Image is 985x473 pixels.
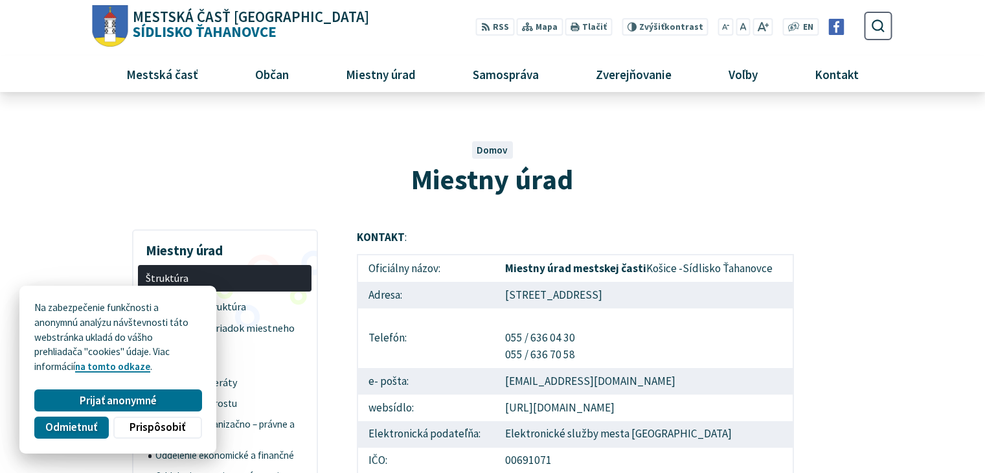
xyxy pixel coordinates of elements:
a: Organizačný poriadok miestneho úradu [138,317,311,351]
a: Voľby [705,56,782,91]
span: Oddelenia a referáty [146,372,304,393]
strong: Miestny úrad mestskej časti [505,261,646,275]
a: Oddelenie organizačno – právne a sociálne [148,414,312,446]
button: Zväčšiť veľkosť písma [753,18,773,36]
a: Organizačná štruktúra [138,296,311,317]
span: Mapa [536,21,558,34]
button: Tlačiť [565,18,612,36]
button: Odmietnuť [34,417,108,439]
td: Elektronická podateľňa: [357,421,495,448]
a: Občan [231,56,312,91]
span: Zverejňovanie [591,56,676,91]
button: Prispôsobiť [113,417,201,439]
a: Kancelária starostu [148,393,312,414]
p: Na zabezpečenie funkčnosti a anonymnú analýzu návštevnosti táto webstránka ukladá do vášho prehli... [34,301,201,375]
strong: KONTAKT [357,230,405,244]
a: Štruktúra [138,265,311,292]
span: Štruktúra [146,268,304,289]
button: Nastaviť pôvodnú veľkosť písma [736,18,750,36]
a: Oddelenia a referáty [138,372,311,393]
span: Miestny úrad [341,56,420,91]
span: Organizačný poriadok miestneho úradu [146,317,304,351]
td: Adresa: [357,282,495,308]
a: RSS [476,18,514,36]
button: Zvýšiťkontrast [622,18,708,36]
a: 055 / 636 70 58 [505,347,575,362]
td: Oficiálny názov: [357,255,495,282]
td: [URL][DOMAIN_NAME] [495,395,793,421]
p: : [357,229,794,246]
span: Sídlisko Ťahanovce [128,10,370,40]
span: Kancelária starostu [155,393,304,414]
a: Kontakt [791,56,883,91]
span: Občan [250,56,293,91]
img: Prejsť na domovskú stránku [93,5,128,47]
span: Zvýšiť [639,21,664,32]
td: Telefón: [357,308,495,368]
a: Miestny úrad [322,56,439,91]
a: Oddelenie ekonomické a finančné [148,446,312,467]
span: Tlačiť [582,22,607,32]
button: Zmenšiť veľkosť písma [718,18,734,36]
img: Prejsť na Facebook stránku [828,19,844,35]
h3: Miestny úrad [138,233,311,260]
a: Zverejňovanie [572,56,696,91]
td: Košice -Sídlisko Ťahanovce [495,255,793,282]
td: e- pošta: [357,368,495,395]
span: Odmietnuť [45,421,97,434]
span: Prijať anonymné [80,394,157,408]
a: EN [800,21,817,34]
td: [STREET_ADDRESS] [495,282,793,308]
span: Organizačná štruktúra [146,296,304,317]
a: Prednosta MÚ [138,351,311,372]
span: kontrast [639,22,703,32]
a: na tomto odkaze [75,360,150,373]
span: Mestská časť [GEOGRAPHIC_DATA] [133,10,369,25]
td: websídlo: [357,395,495,421]
span: Oddelenie ekonomické a finančné [155,446,304,467]
button: Prijať anonymné [34,389,201,411]
a: Logo Sídlisko Ťahanovce, prejsť na domovskú stránku. [93,5,369,47]
span: Voľby [724,56,763,91]
td: [EMAIL_ADDRESS][DOMAIN_NAME] [495,368,793,395]
span: Oddelenie organizačno – právne a sociálne [155,414,304,446]
a: Mapa [517,18,563,36]
span: Prispôsobiť [130,421,185,434]
span: Miestny úrad [411,161,573,197]
a: Mestská časť [102,56,221,91]
a: 00691071 [505,453,552,467]
a: Elektronické služby mesta [GEOGRAPHIC_DATA] [505,426,732,441]
a: 055 / 636 04 30 [505,330,575,345]
span: Samospráva [468,56,543,91]
span: Prednosta MÚ [146,351,304,372]
a: Domov [477,144,508,156]
span: RSS [493,21,509,34]
span: Mestská časť [121,56,203,91]
a: Samospráva [449,56,563,91]
span: Kontakt [810,56,864,91]
span: EN [803,21,813,34]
